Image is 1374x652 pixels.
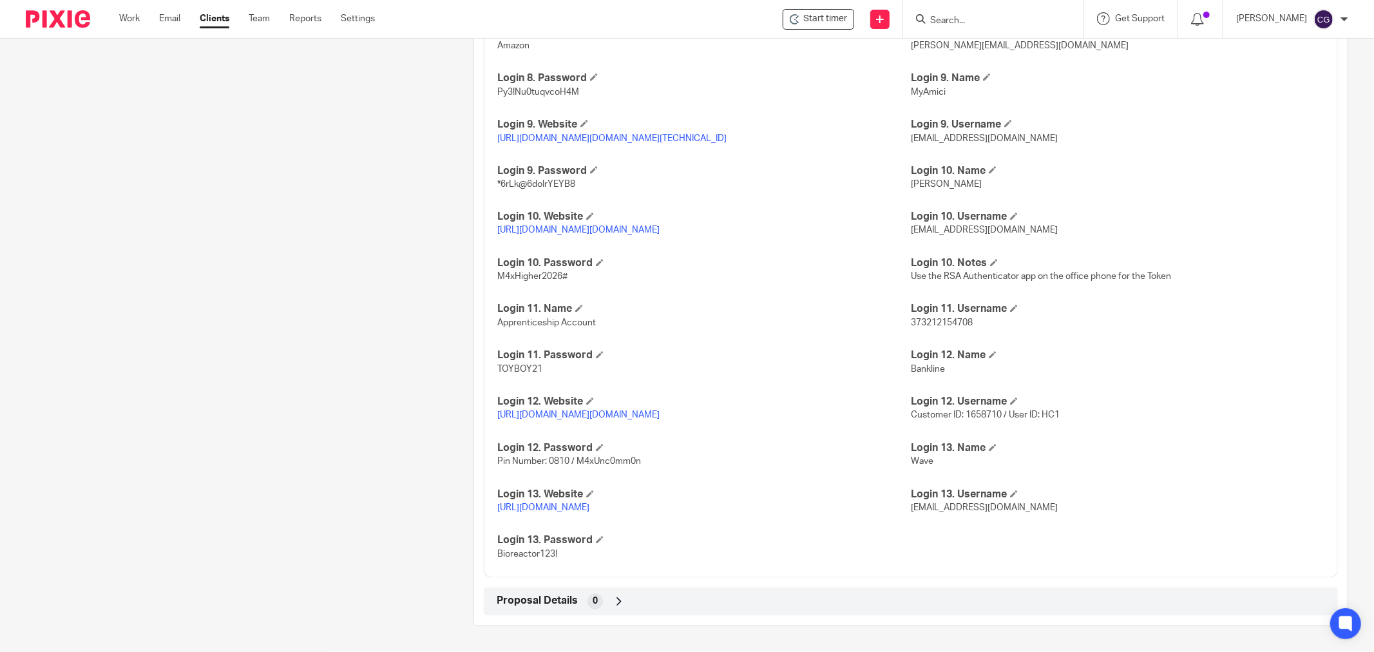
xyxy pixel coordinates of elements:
span: Bankline [911,365,945,374]
h4: Login 9. Name [911,72,1324,85]
span: Py3!Nu0tuqvcoH4M [497,88,579,97]
a: Email [159,12,180,25]
p: [PERSON_NAME] [1236,12,1307,25]
a: Settings [341,12,375,25]
span: Proposal Details [497,595,578,608]
h4: Login 9. Website [497,118,911,131]
span: *6rLk@6dolrYEYB8 [497,180,575,189]
h4: Login 13. Password [497,534,911,548]
span: Bioreactor123! [497,550,557,559]
img: svg%3E [1313,9,1334,30]
h4: Login 13. Website [497,488,911,502]
span: Customer ID: 1658710 / User ID: HC1 [911,411,1060,420]
h4: Login 8. Password [497,72,911,85]
h4: Login 10. Name [911,164,1324,178]
span: Pin Number: 0810 / M4xUnc0mm0n [497,457,641,466]
a: [URL][DOMAIN_NAME][DOMAIN_NAME] [497,411,660,420]
h4: Login 12. Password [497,442,911,455]
h4: Login 9. Password [497,164,911,178]
h4: Login 12. Name [911,349,1324,363]
span: Use the RSA Authenticator app on the office phone for the Token [911,273,1171,282]
div: Uncommon Bio Ltd [783,9,854,30]
span: [PERSON_NAME] [911,180,982,189]
a: [URL][DOMAIN_NAME][DOMAIN_NAME][TECHNICAL_ID] [497,134,727,143]
h4: Login 12. Username [911,396,1324,409]
h4: Login 13. Username [911,488,1324,502]
a: Reports [289,12,321,25]
h4: Login 13. Name [911,442,1324,455]
span: MyAmici [911,88,946,97]
a: Work [119,12,140,25]
span: Wave [911,457,933,466]
a: [URL][DOMAIN_NAME][DOMAIN_NAME] [497,226,660,235]
span: Amazon [497,41,530,50]
span: Get Support [1115,14,1165,23]
h4: Login 10. Username [911,211,1324,224]
h4: Login 11. Name [497,303,911,316]
h4: Login 11. Username [911,303,1324,316]
span: 0 [593,595,598,608]
span: 373212154708 [911,319,973,328]
h4: Login 9. Username [911,118,1324,131]
h4: Login 12. Website [497,396,911,409]
a: Team [249,12,270,25]
h4: Login 10. Website [497,211,911,224]
span: [EMAIL_ADDRESS][DOMAIN_NAME] [911,226,1058,235]
span: [EMAIL_ADDRESS][DOMAIN_NAME] [911,134,1058,143]
span: [EMAIL_ADDRESS][DOMAIN_NAME] [911,504,1058,513]
span: Start timer [803,12,847,26]
span: TOYBOY21 [497,365,542,374]
a: [URL][DOMAIN_NAME] [497,504,589,513]
h4: Login 10. Notes [911,257,1324,271]
a: Clients [200,12,229,25]
h4: Login 11. Password [497,349,911,363]
input: Search [929,15,1045,27]
img: Pixie [26,10,90,28]
span: Apprenticeship Account [497,319,596,328]
span: M4xHigher2026# [497,273,568,282]
span: [PERSON_NAME][EMAIL_ADDRESS][DOMAIN_NAME] [911,41,1129,50]
h4: Login 10. Password [497,257,911,271]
